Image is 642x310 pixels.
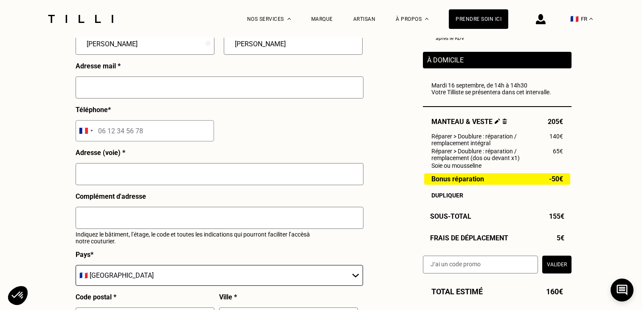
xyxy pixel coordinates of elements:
p: Pays * [76,251,93,259]
span: 5€ [557,234,564,242]
p: Indiquez le bâtiment, l’étage, le code et toutes les indications qui pourront faciliter l’accès à... [76,231,324,245]
div: Sous-Total [423,212,572,220]
span: Réparer > Doublure : réparation / remplacement intégral [431,133,549,147]
img: icône connexion [536,14,546,24]
a: Artisan [353,16,376,22]
span: 🇫🇷 [570,15,579,23]
p: Votre Tilliste se présentera dans cet intervalle. [431,89,563,96]
img: Éditer [495,118,500,124]
div: Selected country [76,121,96,141]
span: Manteau & veste [431,118,507,126]
img: Menu déroulant à propos [425,18,428,20]
p: Adresse (voie) * [76,149,125,157]
span: Bonus réparation [431,175,484,183]
div: Mardi 16 septembre, de 14h à 14h30 [431,82,563,96]
span: 205€ [548,118,563,126]
div: Dupliquer [431,192,563,199]
a: Prendre soin ici [449,9,508,29]
input: J‘ai un code promo [423,256,538,273]
a: Marque [311,16,333,22]
span: 65€ [553,148,563,155]
img: Logo du service de couturière Tilli [45,15,116,23]
img: menu déroulant [589,18,593,20]
div: Frais de déplacement [423,234,572,242]
div: Total estimé [423,287,572,296]
span: 160€ [546,287,563,296]
img: Supprimer [502,118,507,124]
span: -50€ [549,175,563,183]
span: 155€ [549,212,564,220]
span: 140€ [549,133,563,140]
input: 06 12 34 56 78 [76,120,214,141]
div: après le RDV [436,35,481,41]
p: Complément d'adresse [76,192,146,200]
span: Soie ou mousseline [431,162,481,169]
img: Menu déroulant [287,18,291,20]
p: Adresse mail * [76,62,121,70]
p: Ville * [219,293,237,301]
p: À domicile [427,56,567,64]
span: Réparer > Doublure : réparation / remplacement (dos ou devant x1) [431,148,553,161]
button: Valider [542,256,572,273]
p: Code postal * [76,293,116,301]
p: Téléphone * [76,106,111,114]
